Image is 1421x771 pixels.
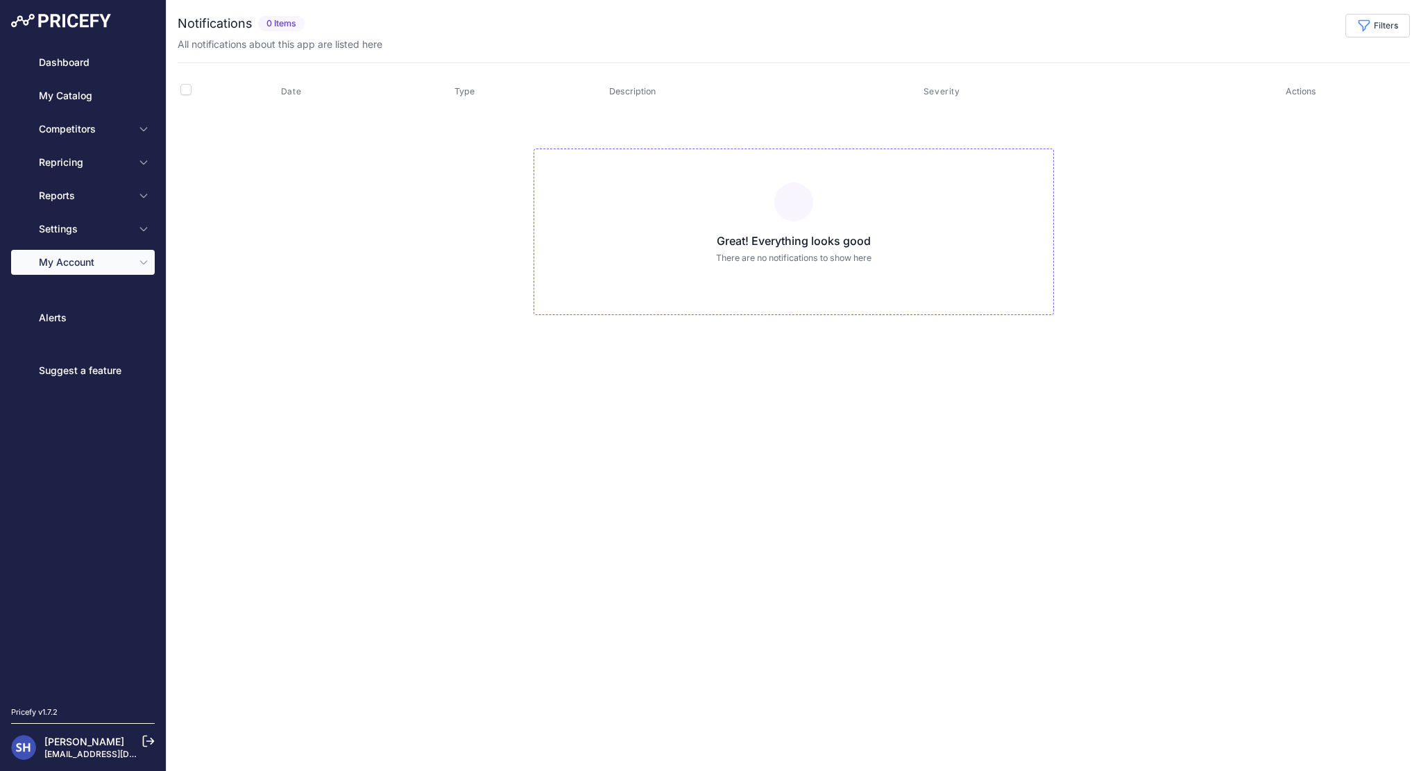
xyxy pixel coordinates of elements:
button: Competitors [11,117,155,142]
div: Pricefy v1.7.2 [11,706,58,718]
button: Date [281,86,304,97]
span: Reports [39,189,130,203]
img: Pricefy Logo [11,14,111,28]
button: Repricing [11,150,155,175]
h3: Great! Everything looks good [545,232,1042,249]
a: Dashboard [11,50,155,75]
nav: Sidebar [11,50,155,690]
span: Actions [1286,86,1316,96]
span: Competitors [39,122,130,136]
span: Date [281,86,301,97]
a: Alerts [11,305,155,330]
a: [PERSON_NAME] [44,736,124,747]
span: Repricing [39,155,130,169]
span: Description [609,86,656,96]
h2: Notifications [178,14,253,33]
span: Severity [924,86,960,97]
span: 0 Items [258,16,305,32]
a: Suggest a feature [11,358,155,383]
button: My Account [11,250,155,275]
button: Settings [11,217,155,242]
button: Filters [1345,14,1410,37]
button: Severity [924,86,963,97]
a: [EMAIL_ADDRESS][DOMAIN_NAME] [44,749,189,759]
span: Settings [39,222,130,236]
p: There are no notifications to show here [545,252,1042,265]
span: My Account [39,255,130,269]
button: Reports [11,183,155,208]
span: Type [454,86,475,96]
a: My Catalog [11,83,155,108]
p: All notifications about this app are listed here [178,37,382,51]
